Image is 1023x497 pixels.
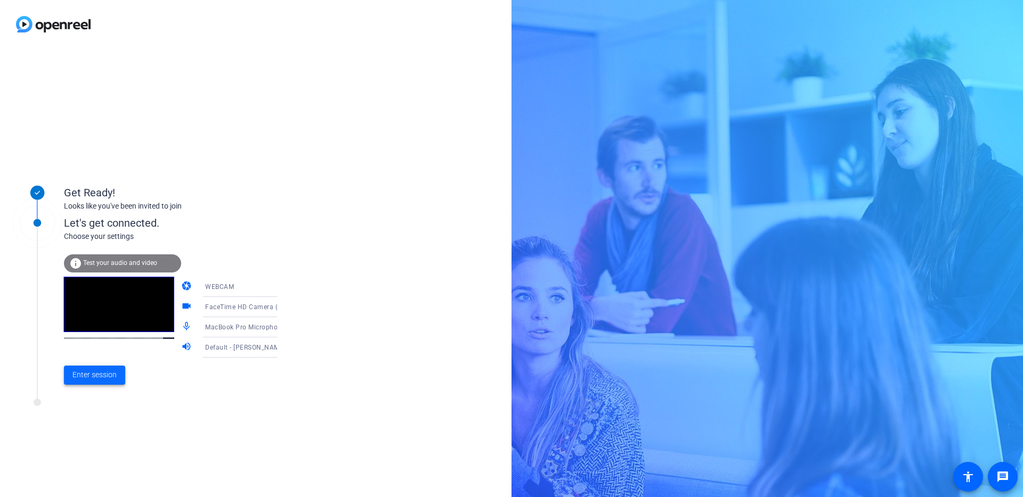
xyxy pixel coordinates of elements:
mat-icon: camera [181,280,194,293]
div: Get Ready! [64,185,277,201]
span: Default - [PERSON_NAME] Aipods (Bluetooth) [205,343,346,351]
span: MacBook Pro Microphone (Built-in) [205,322,314,331]
mat-icon: accessibility [962,470,975,483]
button: Enter session [64,366,125,385]
div: Looks like you've been invited to join [64,201,277,212]
span: Enter session [72,369,117,380]
span: FaceTime HD Camera (Built-in) (05ac:8514) [205,302,342,311]
div: Choose your settings [64,231,299,242]
mat-icon: mic_none [181,321,194,334]
mat-icon: info [69,257,82,270]
mat-icon: videocam [181,301,194,313]
div: Let's get connected. [64,215,299,231]
mat-icon: volume_up [181,341,194,354]
span: WEBCAM [205,283,234,291]
mat-icon: message [996,470,1009,483]
span: Test your audio and video [83,259,157,267]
